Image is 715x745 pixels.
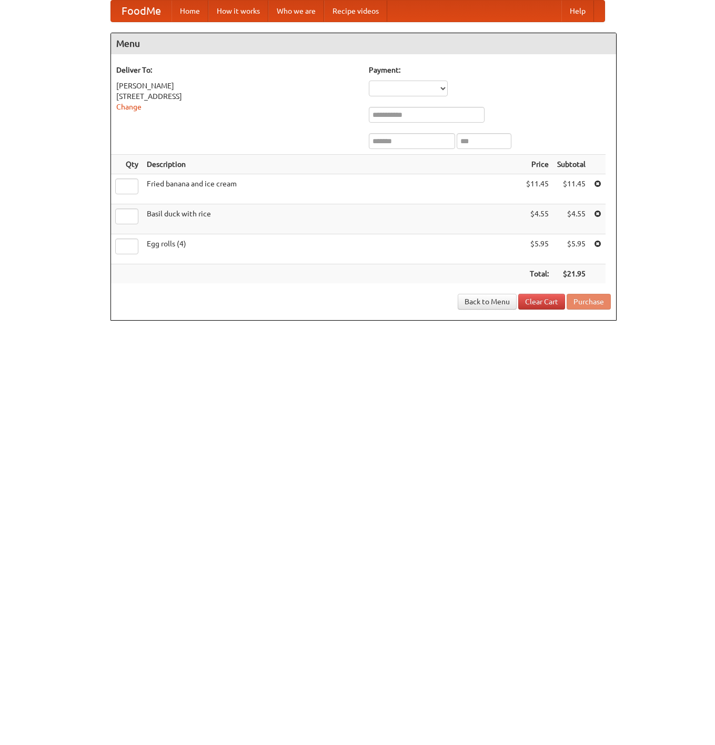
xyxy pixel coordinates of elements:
td: $11.45 [553,174,590,204]
td: Fried banana and ice cream [143,174,522,204]
th: $21.95 [553,264,590,284]
a: Recipe videos [324,1,387,22]
td: Basil duck with rice [143,204,522,234]
h4: Menu [111,33,616,54]
a: Clear Cart [518,294,565,310]
a: Help [561,1,594,22]
div: [STREET_ADDRESS] [116,91,358,102]
th: Subtotal [553,155,590,174]
th: Total: [522,264,553,284]
h5: Deliver To: [116,65,358,75]
div: [PERSON_NAME] [116,81,358,91]
a: FoodMe [111,1,172,22]
a: Change [116,103,142,111]
th: Description [143,155,522,174]
th: Price [522,155,553,174]
td: $11.45 [522,174,553,204]
td: $4.55 [522,204,553,234]
a: Home [172,1,208,22]
th: Qty [111,155,143,174]
td: $5.95 [522,234,553,264]
button: Purchase [567,294,611,310]
h5: Payment: [369,65,611,75]
td: $5.95 [553,234,590,264]
td: Egg rolls (4) [143,234,522,264]
a: Back to Menu [458,294,517,310]
td: $4.55 [553,204,590,234]
a: Who we are [268,1,324,22]
a: How it works [208,1,268,22]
